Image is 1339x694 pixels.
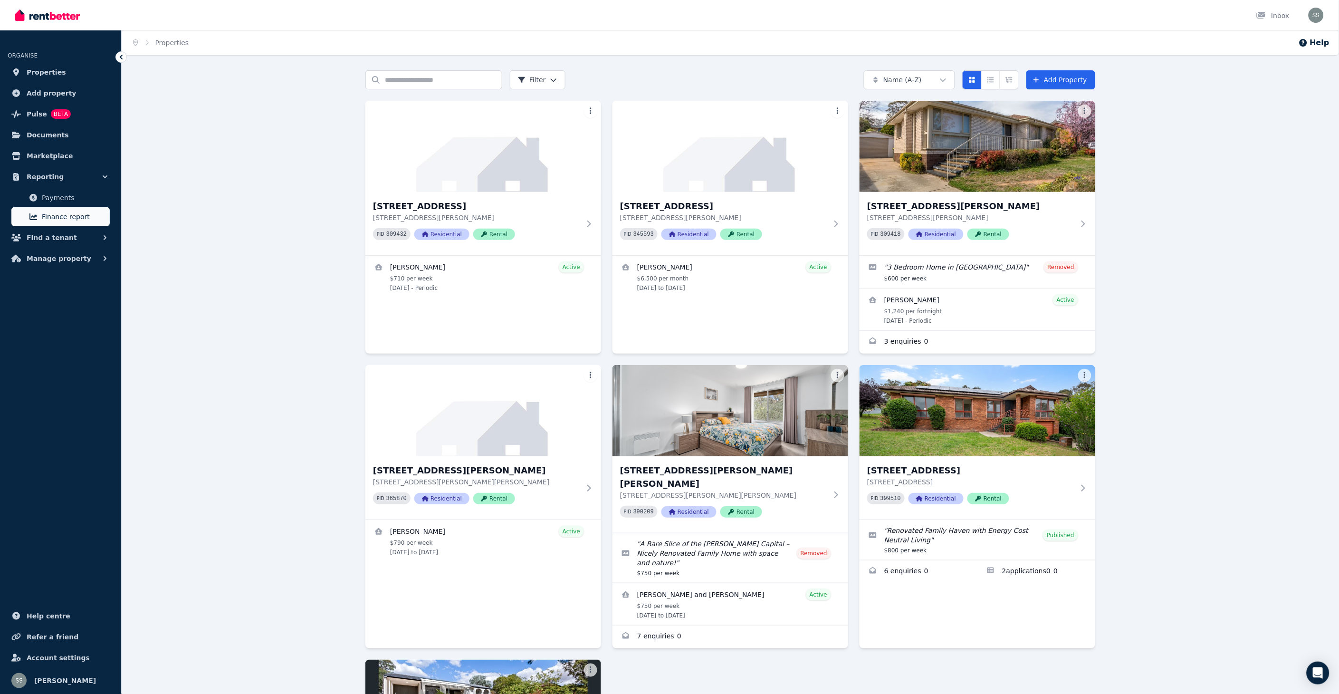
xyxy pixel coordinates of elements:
code: 365870 [386,495,407,502]
a: PulseBETA [8,105,114,124]
a: Finance report [11,207,110,226]
button: Expanded list view [1000,70,1019,89]
button: More options [1078,105,1091,118]
img: 24B McInnes St, Weston [365,365,601,456]
a: Edit listing: Renovated Family Haven with Energy Cost Neutral Living [860,520,1095,560]
button: Reporting [8,167,114,186]
span: Add property [27,87,77,99]
img: 6A Bear Place, Chisholm [365,101,601,192]
a: Properties [155,39,189,47]
img: 43 Cumpston Pl, MacGregor [612,365,848,456]
a: Edit listing: A Rare Slice of the Bush Capital – Nicely Renovated Family Home with space and nature! [612,533,848,583]
img: RentBetter [15,8,80,22]
span: Residential [661,229,717,240]
code: 399510 [880,495,901,502]
a: 6B Bear Place, Chisholm[STREET_ADDRESS][STREET_ADDRESS][PERSON_NAME]PID 345593ResidentialRental [612,101,848,255]
small: PID [871,231,879,237]
a: 6A Bear Place, Chisholm[STREET_ADDRESS][STREET_ADDRESS][PERSON_NAME]PID 309432ResidentialRental [365,101,601,255]
button: Name (A-Z) [864,70,955,89]
h3: [STREET_ADDRESS][PERSON_NAME][PERSON_NAME] [620,464,827,491]
button: Filter [510,70,565,89]
span: Properties [27,67,66,78]
a: 24B McInnes St, Weston[STREET_ADDRESS][PERSON_NAME][STREET_ADDRESS][PERSON_NAME][PERSON_NAME]PID ... [365,365,601,520]
p: [STREET_ADDRESS] [867,477,1074,487]
span: Residential [661,506,717,518]
a: View details for Derek Chanakira [365,520,601,562]
p: [STREET_ADDRESS][PERSON_NAME] [373,213,580,222]
code: 390209 [633,509,654,515]
small: PID [871,496,879,501]
span: Residential [414,229,469,240]
h3: [STREET_ADDRESS] [620,200,827,213]
button: More options [584,664,597,677]
span: Refer a friend [27,631,78,643]
h3: [STREET_ADDRESS][PERSON_NAME] [867,200,1074,213]
span: Rental [967,229,1009,240]
h3: [STREET_ADDRESS] [373,200,580,213]
small: PID [624,509,631,514]
a: View details for Chelsie Wood-jordan and Jackson Millers [612,583,848,625]
div: Open Intercom Messenger [1307,662,1329,684]
code: 309432 [386,231,407,238]
div: Inbox [1256,11,1290,20]
div: View options [963,70,1019,89]
p: [STREET_ADDRESS][PERSON_NAME] [867,213,1074,222]
span: Payments [42,192,106,203]
button: More options [1078,369,1091,382]
a: Account settings [8,648,114,667]
button: More options [584,105,597,118]
span: Residential [414,493,469,504]
a: Properties [8,63,114,82]
small: PID [624,231,631,237]
span: Filter [518,75,546,85]
a: Edit listing: 3 Bedroom Home in Weston [860,256,1095,288]
a: Help centre [8,607,114,626]
img: 6B Bear Place, Chisholm [612,101,848,192]
button: Help [1299,37,1329,48]
span: [PERSON_NAME] [34,675,96,686]
a: Add Property [1026,70,1095,89]
span: Reporting [27,171,64,183]
button: Manage property [8,249,114,268]
span: Residential [909,229,964,240]
span: Rental [720,506,762,518]
span: Marketplace [27,150,73,162]
nav: Breadcrumb [122,30,200,55]
span: ORGANISE [8,52,38,59]
button: Find a tenant [8,228,114,247]
span: Name (A-Z) [883,75,922,85]
span: Rental [473,493,515,504]
h3: [STREET_ADDRESS] [867,464,1074,477]
a: View details for Derek Chanakira [612,256,848,298]
img: Shiva Sapkota [11,673,27,688]
button: Compact list view [981,70,1000,89]
img: 191 Chuculba Cres, Giralang [860,365,1095,456]
span: Rental [720,229,762,240]
a: Add property [8,84,114,103]
p: [STREET_ADDRESS][PERSON_NAME] [620,213,827,222]
span: Documents [27,129,69,141]
a: Enquiries for 24A McInnes Street, Weston [860,331,1095,354]
h3: [STREET_ADDRESS][PERSON_NAME] [373,464,580,477]
p: [STREET_ADDRESS][PERSON_NAME][PERSON_NAME] [373,477,580,487]
button: More options [831,369,844,382]
span: BETA [51,109,71,119]
code: 309418 [880,231,901,238]
small: PID [377,231,384,237]
span: Account settings [27,652,90,664]
img: Shiva Sapkota [1309,8,1324,23]
a: View details for Amanda Baker [860,289,1095,330]
button: More options [584,369,597,382]
img: 24A McInnes Street, Weston [860,101,1095,192]
span: Residential [909,493,964,504]
span: Pulse [27,108,47,120]
button: More options [831,105,844,118]
a: 24A McInnes Street, Weston[STREET_ADDRESS][PERSON_NAME][STREET_ADDRESS][PERSON_NAME]PID 309418Res... [860,101,1095,255]
code: 345593 [633,231,654,238]
span: Finance report [42,211,106,222]
a: Marketplace [8,146,114,165]
span: Help centre [27,610,70,622]
a: Enquiries for 43 Cumpston Pl, MacGregor [612,626,848,648]
span: Find a tenant [27,232,77,243]
span: Rental [473,229,515,240]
